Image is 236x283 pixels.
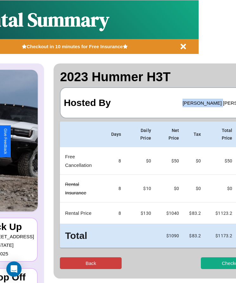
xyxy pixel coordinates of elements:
[126,147,156,175] td: $0
[156,147,184,175] td: $ 50
[65,229,101,243] h3: Total
[65,152,101,169] p: Free Cancellation
[106,175,126,202] td: 8
[126,202,156,224] td: $ 130
[126,175,156,202] td: $10
[184,175,206,202] td: $0
[64,91,111,115] h3: Hosted By
[106,202,126,224] td: 8
[126,122,156,147] th: Daily Price
[106,122,126,147] th: Days
[184,224,206,248] td: $ 83.2
[106,147,126,175] td: 8
[65,209,101,217] p: Rental Price
[184,147,206,175] td: $0
[27,44,123,49] b: Checkout in 10 minutes for Free Insurance
[65,180,101,197] p: Rental Insurance
[6,261,22,277] div: Open Intercom Messenger
[156,224,184,248] td: $ 1090
[156,202,184,224] td: $ 1040
[156,122,184,147] th: Net Price
[184,122,206,147] th: Tax
[3,128,8,154] div: Give Feedback
[184,202,206,224] td: $ 83.2
[60,257,122,269] button: Back
[156,175,184,202] td: $ 0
